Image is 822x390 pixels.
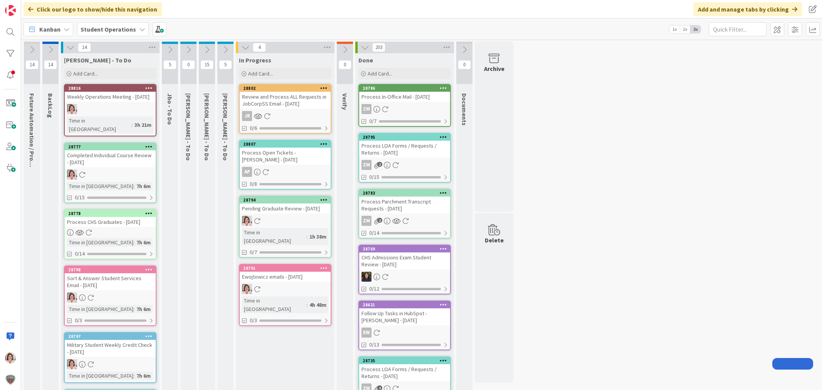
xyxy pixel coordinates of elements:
img: EW [67,292,77,303]
img: avatar [5,374,16,385]
div: 28807 [240,141,331,148]
span: : [133,305,134,313]
div: 28621Follow Up Tasks in HubSpot - [PERSON_NAME] - [DATE] [359,301,450,325]
span: : [133,238,134,247]
div: 28769 [363,246,450,252]
div: 28786Process In-Office Mail - [DATE] [359,85,450,102]
div: 28807 [243,141,331,147]
span: 5 [163,60,177,69]
span: 0/7 [369,117,377,125]
span: 5 [219,60,232,69]
div: EW [240,284,331,294]
span: BackLog [47,93,54,118]
div: 1h 38m [308,232,328,241]
a: 28816Weekly Operations Meeting - [DATE]EWTime in [GEOGRAPHIC_DATA]:3h 21m [64,84,156,136]
div: HS [359,272,450,282]
div: 28798 [68,267,156,272]
img: EW [67,104,77,114]
div: 28807Process Open Tickets - [PERSON_NAME] - [DATE] [240,141,331,165]
div: JR [242,111,252,121]
div: ZM [361,216,371,226]
div: 28735 [359,357,450,364]
span: Zaida - To Do [185,93,192,161]
span: 0/6 [250,124,257,132]
div: AP [242,167,252,177]
div: 28783Process Parchment Transcript Requests - [DATE] [359,190,450,213]
span: : [131,121,133,129]
span: : [306,232,308,241]
div: 28786 [359,85,450,92]
div: Time in [GEOGRAPHIC_DATA] [67,116,131,133]
span: 2 [377,162,382,167]
div: ZM [361,160,371,170]
div: ZM [359,216,450,226]
div: 28795 [359,134,450,141]
div: 28735Process LOA Forms / Requests / Returns - [DATE] [359,357,450,381]
div: 28798Sort & Answer Student Services Email - [DATE] [65,266,156,290]
span: 14 [25,60,39,69]
div: EW [240,216,331,226]
span: 0/8 [250,180,257,188]
div: CHS Admissions Exam Student Review - [DATE] [359,252,450,269]
span: 0 [338,60,351,69]
a: 28807Process Open Tickets - [PERSON_NAME] - [DATE]AP0/8 [239,140,331,190]
span: Add Card... [368,70,392,77]
div: 7h 6m [134,182,153,190]
div: 28802 [243,86,331,91]
span: 0/15 [369,173,379,181]
div: 28802Review and Process ALL Requests in JobCorpSS Email - [DATE] [240,85,331,109]
span: 0/15 [75,193,85,202]
div: Process In-Office Mail - [DATE] [359,92,450,102]
div: Process Parchment Transcript Requests - [DATE] [359,197,450,213]
div: Weekly Operations Meeting - [DATE] [65,92,156,102]
a: 28791Ewojtowicz emails - [DATE]EWTime in [GEOGRAPHIC_DATA]:4h 48m0/3 [239,264,331,326]
img: HS [361,272,371,282]
div: 28794 [243,197,331,203]
div: Process LOA Forms / Requests / Returns - [DATE] [359,364,450,381]
div: 28621 [363,302,450,308]
div: 28735 [363,358,450,363]
span: 0/13 [369,341,379,349]
div: 28783 [359,190,450,197]
span: Jho - To Do [166,93,174,125]
a: 28621Follow Up Tasks in HubSpot - [PERSON_NAME] - [DATE]EW0/13 [358,301,451,350]
a: 28783Process Parchment Transcript Requests - [DATE]ZM0/14 [358,189,451,239]
div: 28797 [68,334,156,339]
div: 28777 [68,144,156,150]
div: EW [65,292,156,303]
div: Follow Up Tasks in HubSpot - [PERSON_NAME] - [DATE] [359,308,450,325]
span: In Progress [239,56,271,64]
div: 28786 [363,86,450,91]
div: 4h 48m [308,301,328,309]
div: 28797Military Student Weekly Credit Check - [DATE] [65,333,156,357]
a: 28769CHS Admissions Exam Student Review - [DATE]HS0/12 [358,245,451,294]
div: EW [65,104,156,114]
div: Time in [GEOGRAPHIC_DATA] [67,372,133,380]
span: Eric - To Do [203,93,211,161]
div: Delete [485,235,504,245]
div: Pending Graduate Review - [DATE] [240,203,331,213]
input: Quick Filter... [709,22,767,36]
span: Done [358,56,373,64]
div: Ewojtowicz emails - [DATE] [240,272,331,282]
div: ZM [359,104,450,114]
a: 28797Military Student Weekly Credit Check - [DATE]EWTime in [GEOGRAPHIC_DATA]:7h 6m [64,332,156,383]
span: 15 [200,60,213,69]
div: 28791 [243,266,331,271]
div: 28798 [65,266,156,273]
a: 28794Pending Graduate Review - [DATE]EWTime in [GEOGRAPHIC_DATA]:1h 38m0/7 [239,196,331,258]
div: Review and Process ALL Requests in JobCorpSS Email - [DATE] [240,92,331,109]
span: 14 [44,60,57,69]
b: Student Operations [81,25,136,33]
div: Time in [GEOGRAPHIC_DATA] [67,182,133,190]
div: 28783 [363,190,450,196]
span: : [133,182,134,190]
div: Military Student Weekly Credit Check - [DATE] [65,340,156,357]
div: 28795Process LOA Forms / Requests / Returns - [DATE] [359,134,450,158]
div: Archive [484,64,504,73]
span: : [306,301,308,309]
div: AP [240,167,331,177]
img: EW [67,359,77,369]
span: : [133,372,134,380]
div: 28769 [359,245,450,252]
